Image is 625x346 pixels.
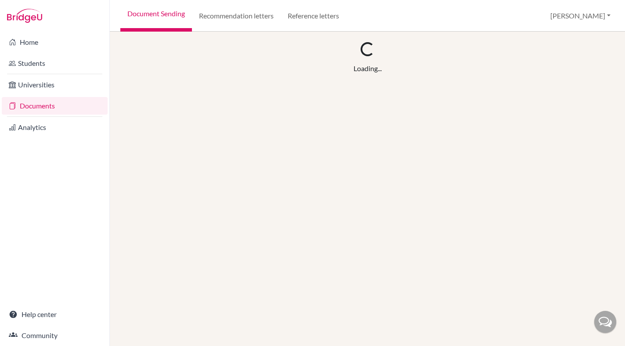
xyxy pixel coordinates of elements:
a: Home [2,33,108,51]
a: Students [2,54,108,72]
a: Universities [2,76,108,94]
a: Analytics [2,119,108,136]
a: Help center [2,306,108,323]
a: Documents [2,97,108,115]
a: Community [2,327,108,344]
div: Loading... [354,63,382,74]
button: [PERSON_NAME] [546,7,614,24]
img: Bridge-U [7,9,42,23]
